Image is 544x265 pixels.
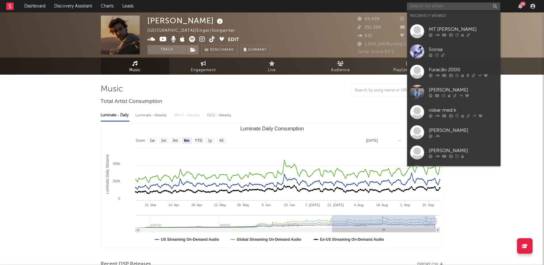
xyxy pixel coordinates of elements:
[358,42,424,46] span: 1,939,096 Monthly Listeners
[173,139,178,143] text: 3m
[148,27,243,35] div: [GEOGRAPHIC_DATA] | Singer/Songwriter
[192,203,202,207] text: 28. Apr
[394,67,424,74] span: Playlists/Charts
[118,197,120,200] text: 0
[238,58,306,75] a: Live
[101,123,443,248] svg: Luminate Daily Consumption
[105,154,109,194] text: Luminate Daily Streams
[148,45,187,54] button: Track
[136,110,168,121] div: Luminate - Weekly
[306,58,375,75] a: Audience
[407,82,501,102] a: [PERSON_NAME]
[518,4,523,9] button: 86
[354,203,364,207] text: 4. Aug
[113,162,120,165] text: 400k
[407,2,500,10] input: Search for artists
[284,203,295,207] text: 23. Jun
[407,62,501,82] a: Furacão 2000
[241,45,270,54] button: Summary
[136,139,145,143] text: Zoom
[191,67,216,74] span: Engagement
[400,203,410,207] text: 1. Sep
[407,102,501,122] a: oskar med k
[148,16,225,26] div: [PERSON_NAME]
[352,88,418,93] input: Search by song name or URL
[228,36,239,44] button: Edit
[429,147,498,154] div: [PERSON_NAME]
[305,203,320,207] text: 7. [DATE]
[240,126,304,131] text: Luminate Daily Consumption
[169,58,238,75] a: Engagement
[320,237,384,242] text: Ex-US Streaming On-Demand Audio
[161,237,219,242] text: US Streaming On-Demand Audio
[358,17,380,21] span: 69,839
[358,26,381,30] span: 251,300
[407,163,501,183] a: MilkyyMelodies
[101,110,130,121] div: Luminate - Daily
[202,45,238,54] a: Benchmark
[207,110,232,121] div: OCC - Weekly
[211,46,234,54] span: Benchmark
[184,139,189,143] text: 6m
[168,203,179,207] text: 14. Apr
[150,139,155,143] text: 1w
[268,67,276,74] span: Live
[366,138,378,143] text: [DATE]
[237,203,249,207] text: 26. May
[208,139,212,143] text: 1y
[400,34,415,38] span: 483
[520,2,526,6] div: 86
[429,127,498,134] div: [PERSON_NAME]
[407,21,501,41] a: MT [PERSON_NAME]
[407,122,501,142] a: [PERSON_NAME]
[429,106,498,114] div: oskar med k
[214,203,226,207] text: 12. May
[219,139,223,143] text: All
[327,203,344,207] text: 21. [DATE]
[407,142,501,163] a: [PERSON_NAME]
[400,26,422,30] span: 56,500
[161,139,166,143] text: 1m
[145,203,157,207] text: 31. Mar
[410,12,498,20] div: Recently Viewed
[195,139,202,143] text: YTD
[101,98,163,105] span: Total Artist Consumption
[375,58,443,75] a: Playlists/Charts
[113,179,120,183] text: 200k
[407,41,501,62] a: Sorisa
[429,26,498,33] div: MT [PERSON_NAME]
[331,67,350,74] span: Audience
[129,67,141,74] span: Music
[422,203,434,207] text: 15. Sep
[248,48,267,52] span: Summary
[358,50,394,54] span: Jump Score: 82.5
[398,138,401,143] text: →
[429,46,498,53] div: Sorisa
[376,203,388,207] text: 18. Aug
[400,17,424,21] span: 140,917
[429,86,498,94] div: [PERSON_NAME]
[237,237,301,242] text: Global Streaming On-Demand Audio
[262,203,271,207] text: 9. Jun
[429,66,498,73] div: Furacão 2000
[358,34,373,38] span: 632
[101,58,169,75] a: Music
